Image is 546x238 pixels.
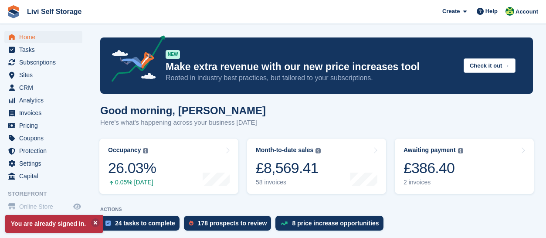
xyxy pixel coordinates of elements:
div: Occupancy [108,146,141,154]
span: Settings [19,157,71,170]
div: 58 invoices [256,179,321,186]
span: Home [19,31,71,43]
div: £386.40 [404,159,463,177]
div: 8 price increase opportunities [292,220,379,227]
img: icon-info-grey-7440780725fd019a000dd9b08b2336e03edf1995a4989e88bcd33f0948082b44.svg [458,148,463,153]
a: menu [4,44,82,56]
div: 24 tasks to complete [115,220,175,227]
span: Storefront [8,190,87,198]
img: icon-info-grey-7440780725fd019a000dd9b08b2336e03edf1995a4989e88bcd33f0948082b44.svg [315,148,321,153]
div: 26.03% [108,159,156,177]
div: Month-to-date sales [256,146,313,154]
span: Create [442,7,460,16]
span: Help [485,7,498,16]
a: menu [4,31,82,43]
a: menu [4,94,82,106]
h1: Good morning, [PERSON_NAME] [100,105,266,116]
p: ACTIONS [100,207,533,212]
a: 178 prospects to review [184,216,276,235]
span: Invoices [19,107,71,119]
a: menu [4,107,82,119]
img: price-adjustments-announcement-icon-8257ccfd72463d97f412b2fc003d46551f7dbcb40ab6d574587a9cd5c0d94... [104,35,165,85]
a: menu [4,157,82,170]
a: Preview store [72,201,82,212]
a: Awaiting payment £386.40 2 invoices [395,139,534,194]
span: Analytics [19,94,71,106]
a: menu [4,56,82,68]
a: 8 price increase opportunities [275,216,387,235]
span: Pricing [19,119,71,132]
span: CRM [19,82,71,94]
div: NEW [166,50,180,59]
a: menu [4,132,82,144]
div: Awaiting payment [404,146,456,154]
span: Sites [19,69,71,81]
img: stora-icon-8386f47178a22dfd0bd8f6a31ec36ba5ce8667c1dd55bd0f319d3a0aa187defe.svg [7,5,20,18]
a: menu [4,69,82,81]
span: Tasks [19,44,71,56]
button: Check it out → [464,58,515,73]
a: menu [4,119,82,132]
a: menu [4,82,82,94]
div: 0.05% [DATE] [108,179,156,186]
a: Month-to-date sales £8,569.41 58 invoices [247,139,386,194]
div: £8,569.41 [256,159,321,177]
span: Coupons [19,132,71,144]
p: You are already signed in. [5,215,103,233]
a: menu [4,170,82,182]
a: Livi Self Storage [24,4,85,19]
span: Subscriptions [19,56,71,68]
a: 24 tasks to complete [100,216,184,235]
span: Online Store [19,201,71,213]
img: Alex Handyside [505,7,514,16]
a: menu [4,201,82,213]
a: Occupancy 26.03% 0.05% [DATE] [99,139,238,194]
div: 2 invoices [404,179,463,186]
img: task-75834270c22a3079a89374b754ae025e5fb1db73e45f91037f5363f120a921f8.svg [105,221,111,226]
span: Account [515,7,538,16]
img: price_increase_opportunities-93ffe204e8149a01c8c9dc8f82e8f89637d9d84a8eef4429ea346261dce0b2c0.svg [281,221,288,225]
a: menu [4,145,82,157]
p: Make extra revenue with our new price increases tool [166,61,457,73]
img: icon-info-grey-7440780725fd019a000dd9b08b2336e03edf1995a4989e88bcd33f0948082b44.svg [143,148,148,153]
span: Protection [19,145,71,157]
p: Here's what's happening across your business [DATE] [100,118,266,128]
p: Rooted in industry best practices, but tailored to your subscriptions. [166,73,457,83]
img: prospect-51fa495bee0391a8d652442698ab0144808aea92771e9ea1ae160a38d050c398.svg [189,221,193,226]
div: 178 prospects to review [198,220,267,227]
span: Capital [19,170,71,182]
